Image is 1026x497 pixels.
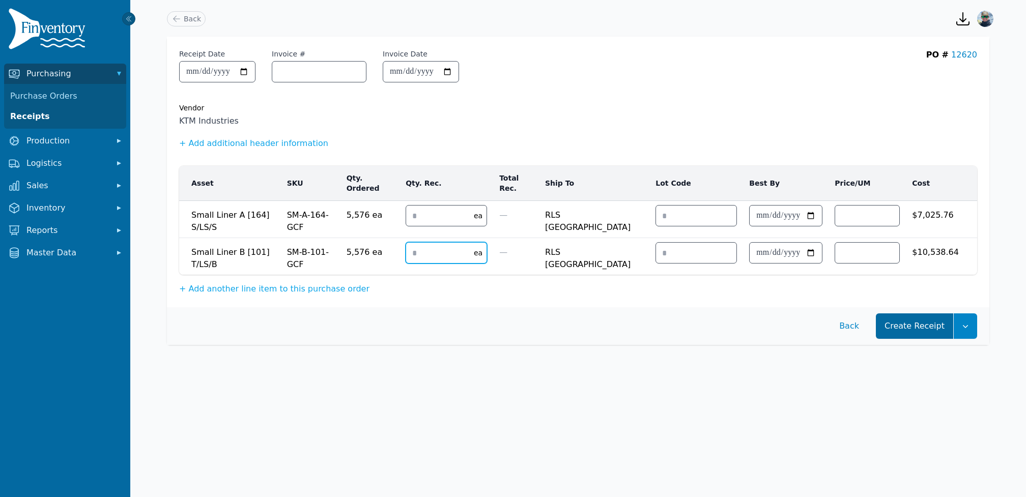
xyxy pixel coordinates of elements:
[347,242,394,258] span: 5,576 ea
[281,166,340,201] th: SKU
[383,49,427,59] label: Invoice Date
[26,247,108,259] span: Master Data
[493,166,539,201] th: Total Rec.
[179,103,977,113] div: Vendor
[340,166,400,201] th: Qty. Ordered
[4,64,126,84] button: Purchasing
[470,211,487,221] div: ea
[26,224,108,237] span: Reports
[6,86,124,106] a: Purchase Orders
[545,205,643,233] span: RLS [GEOGRAPHIC_DATA]
[272,49,305,59] label: Invoice #
[499,247,507,257] span: —
[831,313,868,339] button: Back
[4,220,126,241] button: Reports
[926,50,949,60] span: PO #
[26,180,108,192] span: Sales
[499,210,507,220] span: —
[281,201,340,238] td: SM-A-164-GCF
[4,131,126,151] button: Production
[829,166,906,201] th: Price/UM
[539,166,649,201] th: Ship To
[191,242,275,271] span: Small Liner B [101] T/LS/B
[26,68,108,80] span: Purchasing
[179,49,225,59] label: Receipt Date
[4,243,126,263] button: Master Data
[400,166,493,201] th: Qty. Rec.
[951,50,977,60] a: 12620
[743,166,829,201] th: Best By
[906,166,965,201] th: Cost
[281,238,340,275] td: SM-B-101-GCF
[4,153,126,173] button: Logistics
[179,137,328,150] button: + Add additional header information
[179,166,281,201] th: Asset
[26,202,108,214] span: Inventory
[470,248,487,258] div: ea
[4,198,126,218] button: Inventory
[179,283,369,295] button: + Add another line item to this purchase order
[347,205,394,221] span: 5,576 ea
[26,157,108,169] span: Logistics
[179,115,977,127] span: KTM Industries
[912,205,959,221] span: $7,025.76
[167,11,206,26] a: Back
[26,135,108,147] span: Production
[191,205,275,233] span: Small Liner A [164] S/LS/S
[912,242,959,258] span: $10,538.64
[649,166,743,201] th: Lot Code
[6,106,124,127] a: Receipts
[977,11,993,27] img: Karina Wright
[4,176,126,196] button: Sales
[545,242,643,271] span: RLS [GEOGRAPHIC_DATA]
[8,8,90,53] img: Finventory
[876,313,953,339] button: Create Receipt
